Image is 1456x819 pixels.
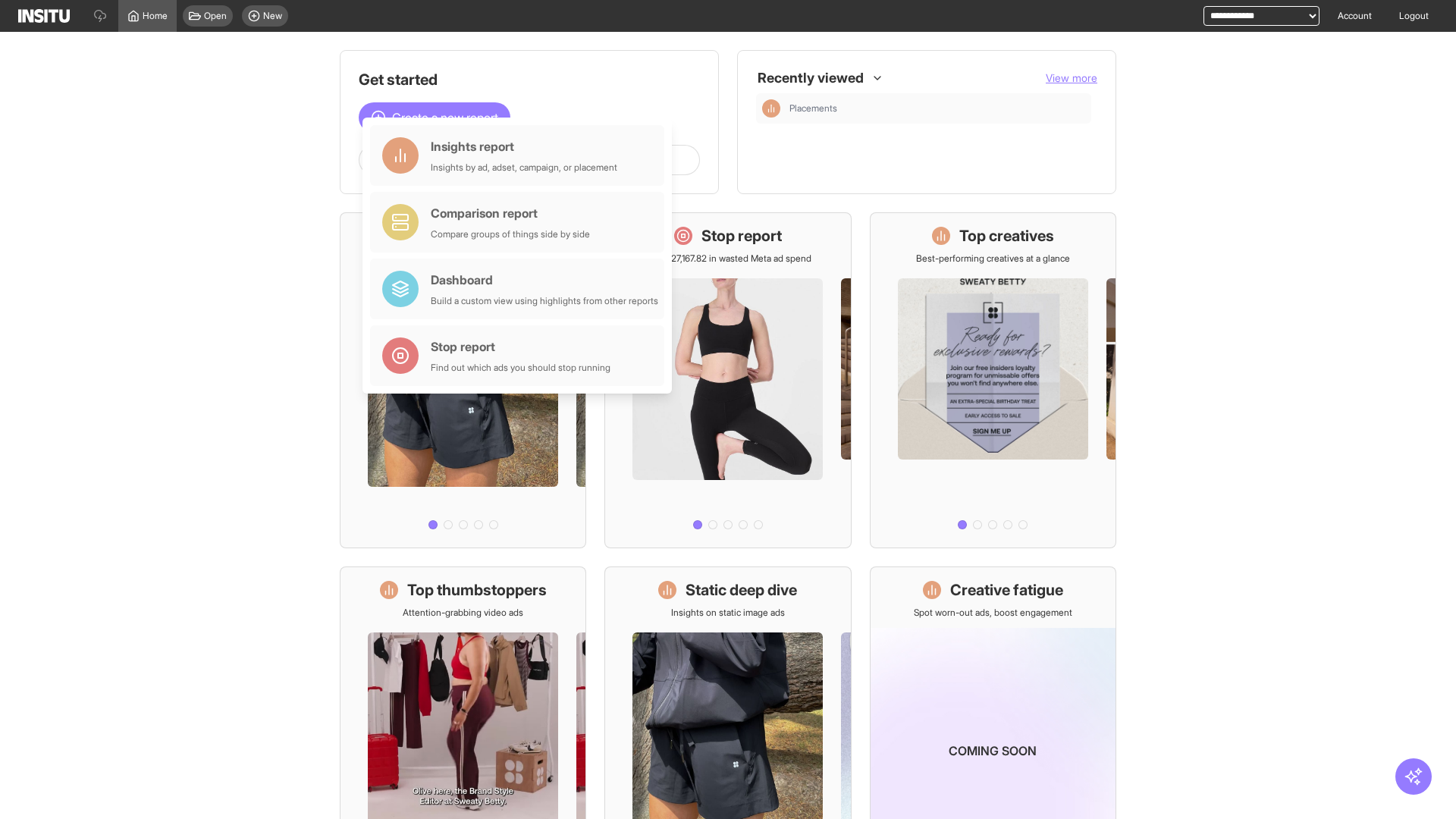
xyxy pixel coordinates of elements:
div: Stop report [431,337,610,356]
p: Attention-grabbing video ads [403,607,523,619]
span: Create a new report [392,108,498,127]
button: View more [1046,71,1097,86]
span: Placements [789,102,1085,115]
h1: Static deep dive [686,579,797,601]
a: Top creativesBest-performing creatives at a glance [870,212,1116,548]
div: Insights by ad, adset, campaign, or placement [431,162,617,174]
span: New [263,10,282,22]
div: Insights [762,99,780,118]
p: Best-performing creatives at a glance [916,253,1070,265]
span: Open [204,10,227,22]
h1: Get started [359,69,700,90]
h1: Top thumbstoppers [407,579,547,601]
a: Stop reportSave £27,167.82 in wasted Meta ad spend [604,212,851,548]
img: Logo [18,9,70,23]
span: Placements [789,102,837,115]
span: View more [1046,71,1097,84]
a: What's live nowSee all active ads instantly [340,212,586,548]
div: Comparison report [431,204,590,222]
button: Create a new report [359,102,510,133]
div: Insights report [431,137,617,155]
div: Compare groups of things side by side [431,228,590,240]
span: Home [143,10,168,22]
div: Build a custom view using highlights from other reports [431,295,658,307]
h1: Top creatives [959,225,1054,246]
p: Insights on static image ads [671,607,785,619]
p: Save £27,167.82 in wasted Meta ad spend [644,253,811,265]
div: Dashboard [431,271,658,289]
h1: Stop report [701,225,782,246]
div: Find out which ads you should stop running [431,362,610,374]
